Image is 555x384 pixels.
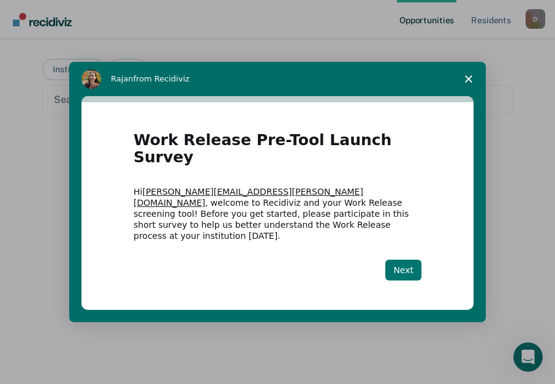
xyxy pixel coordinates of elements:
button: Next [385,260,421,280]
span: from Recidiviz [134,74,190,83]
a: [PERSON_NAME][EMAIL_ADDRESS][PERSON_NAME][DOMAIN_NAME] [134,187,363,208]
h1: Work Release Pre-Tool Launch Survey [134,132,421,174]
span: Close survey [451,62,486,96]
img: Profile image for Rajan [81,69,101,89]
div: Hi , welcome to Recidiviz and your Work Release screening tool! Before you get started, please pa... [134,186,421,242]
span: Rajan [111,74,134,83]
